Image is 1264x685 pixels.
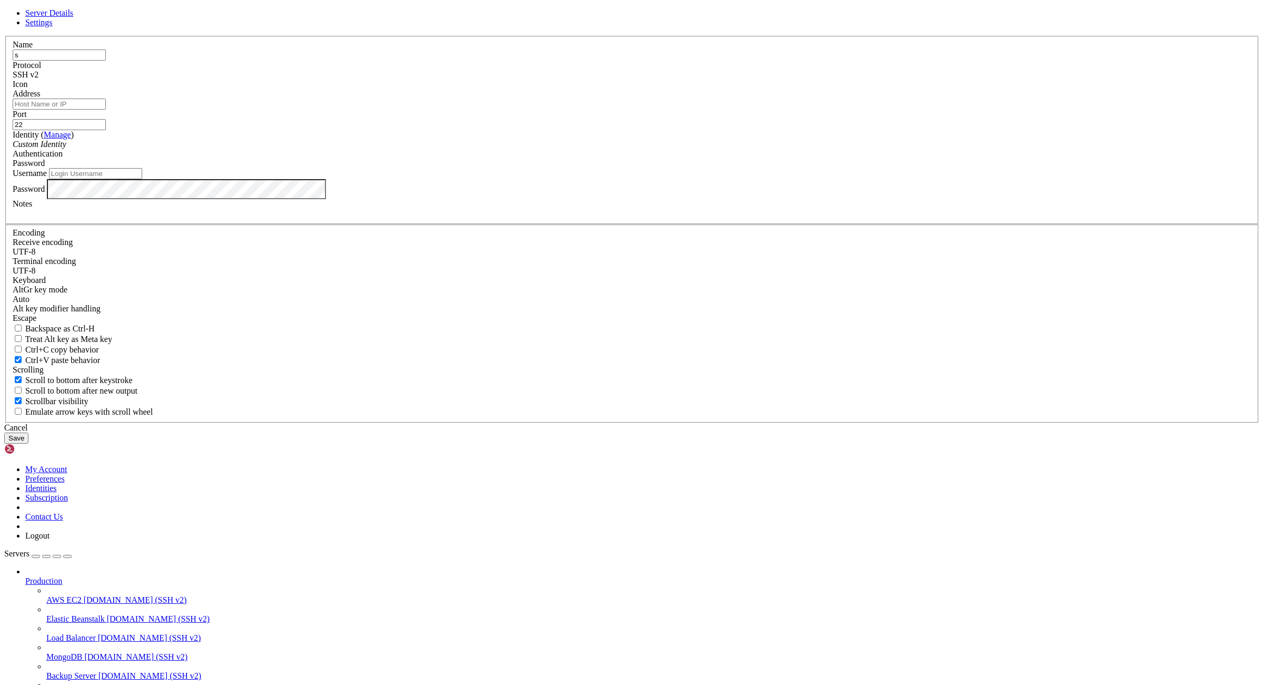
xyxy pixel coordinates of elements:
input: Ctrl+C copy behavior [15,346,22,353]
div: Auto [13,295,1251,304]
span: AWS EC2 [46,595,82,604]
span: Emulate arrow keys with scroll wheel [25,407,153,416]
input: Ctrl+V paste behavior [15,356,22,363]
div: Password [13,159,1251,168]
label: Whether the Alt key acts as a Meta key or as a distinct Alt key. [13,335,112,344]
label: Address [13,89,40,98]
div: Escape [13,314,1251,323]
span: Escape [13,314,36,322]
label: If true, the backspace should send BS ('\x08', aka ^H). Otherwise the backspace key should send '... [13,324,95,333]
span: Scroll to bottom after keystroke [25,376,133,385]
a: Elastic Beanstalk [DOMAIN_NAME] (SSH v2) [46,614,1260,624]
label: Scroll to bottom after new output. [13,386,137,395]
label: Set the expected encoding for data received from the host. If the encodings do not match, visual ... [13,238,73,247]
span: [DOMAIN_NAME] (SSH v2) [84,652,187,661]
label: Identity [13,130,74,139]
span: Auto [13,295,29,304]
div: UTF-8 [13,247,1251,257]
span: Scrollbar visibility [25,397,88,406]
a: MongoDB [DOMAIN_NAME] (SSH v2) [46,652,1260,662]
li: MongoDB [DOMAIN_NAME] (SSH v2) [46,643,1260,662]
span: Backup Server [46,671,96,680]
a: Identities [25,484,57,493]
a: Preferences [25,474,65,483]
a: Contact Us [25,512,63,521]
input: Scroll to bottom after keystroke [15,376,22,383]
a: AWS EC2 [DOMAIN_NAME] (SSH v2) [46,595,1260,605]
label: The vertical scrollbar mode. [13,397,88,406]
a: Load Balancer [DOMAIN_NAME] (SSH v2) [46,633,1260,643]
div: UTF-8 [13,266,1251,276]
span: Password [13,159,45,168]
a: Backup Server [DOMAIN_NAME] (SSH v2) [46,671,1260,681]
input: Port Number [13,119,106,130]
span: Scroll to bottom after new output [25,386,137,395]
li: Load Balancer [DOMAIN_NAME] (SSH v2) [46,624,1260,643]
li: Elastic Beanstalk [DOMAIN_NAME] (SSH v2) [46,605,1260,624]
li: AWS EC2 [DOMAIN_NAME] (SSH v2) [46,586,1260,605]
label: Ctrl-C copies if true, send ^C to host if false. Ctrl-Shift-C sends ^C to host if true, copies if... [13,345,99,354]
label: Set the expected encoding for data received from the host. If the encodings do not match, visual ... [13,285,67,294]
span: [DOMAIN_NAME] (SSH v2) [98,671,202,680]
a: Production [25,576,1260,586]
a: Servers [4,549,72,558]
a: Manage [44,130,71,139]
label: Password [13,184,45,193]
i: Custom Identity [13,140,66,149]
div: SSH v2 [13,70,1251,80]
input: Scrollbar visibility [15,397,22,404]
span: Treat Alt key as Meta key [25,335,112,344]
input: Server Name [13,50,106,61]
span: Ctrl+V paste behavior [25,356,100,365]
span: [DOMAIN_NAME] (SSH v2) [84,595,187,604]
span: [DOMAIN_NAME] (SSH v2) [107,614,210,623]
span: Elastic Beanstalk [46,614,105,623]
label: Name [13,40,33,49]
label: Scrolling [13,365,44,374]
span: Load Balancer [46,633,96,642]
label: Notes [13,199,32,208]
a: Server Details [25,8,73,17]
span: UTF-8 [13,266,36,275]
label: Ctrl+V pastes if true, sends ^V to host if false. Ctrl+Shift+V sends ^V to host if true, pastes i... [13,356,100,365]
label: Whether to scroll to the bottom on any keystroke. [13,376,133,385]
div: Custom Identity [13,140,1251,149]
span: Production [25,576,62,585]
label: Username [13,169,47,178]
label: Protocol [13,61,41,70]
span: ( ) [41,130,74,139]
span: UTF-8 [13,247,36,256]
span: Servers [4,549,29,558]
label: Icon [13,80,27,89]
label: Port [13,110,27,119]
button: Save [4,433,28,444]
label: Controls how the Alt key is handled. Escape: Send an ESC prefix. 8-Bit: Add 128 to the typed char... [13,304,101,313]
input: Emulate arrow keys with scroll wheel [15,408,22,415]
a: Logout [25,531,50,540]
label: Encoding [13,228,45,237]
li: Backup Server [DOMAIN_NAME] (SSH v2) [46,662,1260,681]
div: Cancel [4,423,1260,433]
label: The default terminal encoding. ISO-2022 enables character map translations (like graphics maps). ... [13,257,76,266]
label: Authentication [13,149,63,158]
a: Settings [25,18,53,27]
input: Host Name or IP [13,99,106,110]
img: Shellngn [4,444,65,454]
span: SSH v2 [13,70,38,79]
span: Backspace as Ctrl-H [25,324,95,333]
span: [DOMAIN_NAME] (SSH v2) [98,633,201,642]
label: Keyboard [13,276,46,285]
input: Backspace as Ctrl-H [15,325,22,331]
input: Scroll to bottom after new output [15,387,22,394]
span: Ctrl+C copy behavior [25,345,99,354]
input: Treat Alt key as Meta key [15,335,22,342]
label: When using the alternative screen buffer, and DECCKM (Application Cursor Keys) is active, mouse w... [13,407,153,416]
a: My Account [25,465,67,474]
a: Subscription [25,493,68,502]
input: Login Username [49,168,142,179]
span: MongoDB [46,652,82,661]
